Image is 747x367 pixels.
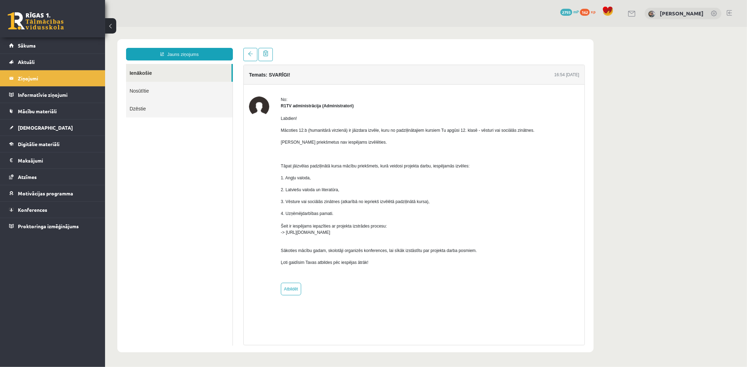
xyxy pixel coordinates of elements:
[144,45,185,51] h4: Temats: SVARĪGI!
[176,172,429,178] p: 3. Vēsture vai sociālās zinātnes (atkarībā no iepriekš izvēlētā padziļinātā kursa),
[9,218,96,234] a: Proktoringa izmēģinājums
[18,87,96,103] legend: Informatīvie ziņojumi
[573,9,579,14] span: mP
[9,120,96,136] a: [DEMOGRAPHIC_DATA]
[18,174,37,180] span: Atzīmes
[18,223,79,229] span: Proktoringa izmēģinājums
[18,59,35,65] span: Aktuāli
[9,185,96,201] a: Motivācijas programma
[580,9,599,14] a: 162 xp
[18,70,96,86] legend: Ziņojumi
[176,214,429,227] p: Sākoties mācību gadam, skolotāji organizēs konferences, lai sīkāk izstāstītu par projekta darba p...
[9,169,96,185] a: Atzīmes
[144,70,164,90] img: R1TV administrācija
[176,148,429,154] p: 1. Angļu valoda,
[176,100,429,107] p: Mācoties 12.b (humanitārā virzienā) ir jāizdara izvēle, kuru no padziļinātajiem kursiem Tu apgūsi...
[560,9,579,14] a: 2793 mP
[8,12,64,30] a: Rīgas 1. Tālmācības vidusskola
[18,124,73,131] span: [DEMOGRAPHIC_DATA]
[21,73,127,91] a: Dzēstie
[9,152,96,168] a: Maksājumi
[9,136,96,152] a: Digitālie materiāli
[176,112,429,118] p: [PERSON_NAME] priekšmetus nav iespējams izvēlēties.
[18,152,96,168] legend: Maksājumi
[9,70,96,86] a: Ziņojumi
[176,256,196,268] a: Atbildēt
[9,37,96,53] a: Sākums
[9,54,96,70] a: Aktuāli
[18,141,60,147] span: Digitālie materiāli
[176,232,429,239] p: Ļoti gaidīsim Tavas atbildes pēc iespējas ātrāk!
[18,108,57,114] span: Mācību materiāli
[9,103,96,119] a: Mācību materiāli
[9,202,96,218] a: Konferences
[176,77,249,81] strong: R1TV administrācija (Administratori)
[591,9,595,14] span: xp
[449,45,474,51] div: 16:54 [DATE]
[176,183,429,209] p: 4. Uzņēmējdarbības pamati. Šeit ir iespējams iepazīties ar projekta izstrādes procesu: -> [URL][D...
[176,160,429,166] p: 2. Latviešu valoda un literatūra,
[18,190,73,196] span: Motivācijas programma
[648,10,655,17] img: Kirils Kovaļovs
[9,87,96,103] a: Informatīvie ziņojumi
[176,88,429,95] p: Labdien!
[18,207,47,213] span: Konferences
[176,136,429,142] p: Tāpat jāizvēlas padziļinātā kursa mācību priekšmets, kurā veidosi projekta darbu, iespējamās izvē...
[560,9,572,16] span: 2793
[176,70,429,76] div: No:
[660,10,704,17] a: [PERSON_NAME]
[21,55,127,73] a: Nosūtītie
[21,21,128,34] a: Jauns ziņojums
[580,9,590,16] span: 162
[21,37,126,55] a: Ienākošie
[18,42,36,49] span: Sākums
